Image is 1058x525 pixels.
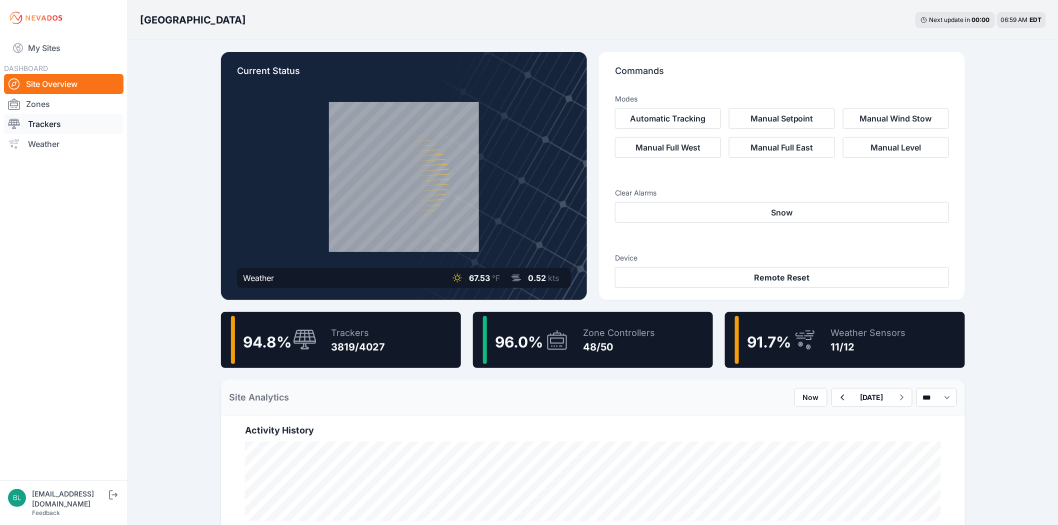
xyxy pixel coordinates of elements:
div: [EMAIL_ADDRESS][DOMAIN_NAME] [32,489,107,509]
button: Manual Wind Stow [843,108,949,129]
span: Next update in [929,16,970,23]
button: Manual Setpoint [729,108,835,129]
button: Snow [615,202,949,223]
div: 3819/4027 [331,340,385,354]
div: Weather Sensors [831,326,906,340]
a: 91.7%Weather Sensors11/12 [725,312,965,368]
span: 94.8 % [243,333,291,351]
button: Now [794,388,827,407]
h3: [GEOGRAPHIC_DATA] [140,13,246,27]
a: Weather [4,134,123,154]
a: 96.0%Zone Controllers48/50 [473,312,713,368]
span: DASHBOARD [4,64,48,72]
h3: Modes [615,94,637,104]
button: Manual Level [843,137,949,158]
a: My Sites [4,36,123,60]
button: Manual Full West [615,137,721,158]
p: Commands [615,64,949,86]
a: Site Overview [4,74,123,94]
span: 67.53 [469,273,490,283]
div: 11/12 [831,340,906,354]
span: 96.0 % [495,333,543,351]
div: 00 : 00 [972,16,990,24]
a: 94.8%Trackers3819/4027 [221,312,461,368]
nav: Breadcrumb [140,7,246,33]
div: Zone Controllers [583,326,655,340]
button: Manual Full East [729,137,835,158]
p: Current Status [237,64,571,86]
button: [DATE] [852,388,891,406]
span: 06:59 AM [1001,16,1028,23]
span: 91.7 % [747,333,791,351]
img: Nevados [8,10,64,26]
div: 48/50 [583,340,655,354]
button: Remote Reset [615,267,949,288]
span: 0.52 [528,273,546,283]
a: Trackers [4,114,123,134]
span: EDT [1030,16,1042,23]
a: Zones [4,94,123,114]
img: blippencott@invenergy.com [8,489,26,507]
h3: Device [615,253,949,263]
span: °F [492,273,500,283]
button: Automatic Tracking [615,108,721,129]
h3: Clear Alarms [615,188,949,198]
h2: Activity History [245,423,941,437]
a: Feedback [32,509,60,516]
div: Trackers [331,326,385,340]
h2: Site Analytics [229,390,289,404]
span: kts [548,273,559,283]
div: Weather [243,272,274,284]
